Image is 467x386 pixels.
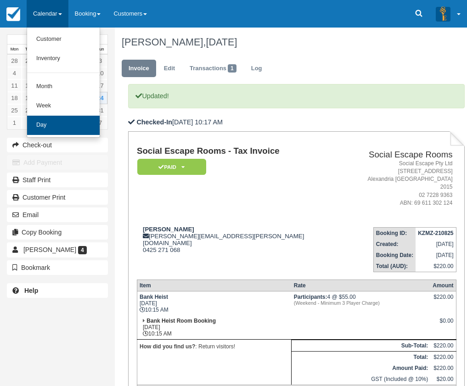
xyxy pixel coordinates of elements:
[122,60,156,78] a: Invoice
[93,92,107,104] a: 24
[7,45,22,55] th: Mon
[157,60,182,78] a: Edit
[294,300,428,306] em: (Weekend - Minimum 3 Player Charge)
[22,92,36,104] a: 19
[146,318,216,324] strong: Bank Heist Room Booking
[27,77,100,96] a: Month
[7,138,108,152] button: Check-out
[292,340,430,351] th: Sub-Total:
[137,291,291,315] td: [DATE] 10:15 AM
[143,226,194,233] strong: [PERSON_NAME]
[93,67,107,79] a: 10
[7,173,108,187] a: Staff Print
[137,146,351,156] h1: Social Escape Rooms - Tax Invoice
[418,230,453,236] strong: KZMZ-210825
[430,280,456,291] th: Amount
[7,242,108,257] a: [PERSON_NAME] 4
[7,190,108,205] a: Customer Print
[24,287,38,294] b: Help
[228,64,236,73] span: 1
[7,55,22,67] a: 28
[137,158,203,175] a: Paid
[137,315,291,340] td: [DATE] 10:15 AM
[244,60,269,78] a: Log
[22,67,36,79] a: 5
[7,207,108,222] button: Email
[7,92,22,104] a: 18
[7,117,22,129] a: 1
[294,294,327,300] strong: Participants
[93,104,107,117] a: 31
[354,150,453,160] h2: Social Escape Rooms
[93,117,107,129] a: 7
[27,30,100,49] a: Customer
[140,343,195,350] strong: How did you find us?
[140,342,289,351] p: : Return visitors!
[416,261,456,272] td: $220.00
[292,363,430,374] th: Amount Paid:
[416,250,456,261] td: [DATE]
[7,155,108,170] button: Add Payment
[7,260,108,275] button: Bookmark
[430,351,456,363] td: $220.00
[373,250,416,261] th: Booking Date:
[22,45,36,55] th: Tue
[137,159,206,175] em: Paid
[292,280,430,291] th: Rate
[137,280,291,291] th: Item
[7,283,108,298] a: Help
[27,96,100,116] a: Week
[22,104,36,117] a: 26
[206,36,237,48] span: [DATE]
[7,67,22,79] a: 4
[7,104,22,117] a: 25
[22,55,36,67] a: 29
[7,79,22,92] a: 11
[416,239,456,250] td: [DATE]
[7,225,108,240] button: Copy Booking
[27,49,100,68] a: Inventory
[354,160,453,207] address: Social Escape Pty Ltd [STREET_ADDRESS] Alexandria [GEOGRAPHIC_DATA] 2015 02 7228 9363 ABN: 69 611...
[22,79,36,92] a: 12
[78,246,87,254] span: 4
[430,374,456,385] td: $20.00
[430,363,456,374] td: $220.00
[128,117,465,127] p: [DATE] 10:17 AM
[292,374,430,385] td: GST (Included @ 10%)
[27,28,100,138] ul: Calendar
[183,60,243,78] a: Transactions1
[373,227,416,239] th: Booking ID:
[136,118,172,126] b: Checked-In
[23,246,76,253] span: [PERSON_NAME]
[93,55,107,67] a: 3
[292,351,430,363] th: Total:
[122,37,458,48] h1: [PERSON_NAME],
[433,318,453,331] div: $0.00
[128,84,465,108] p: Updated!
[433,294,453,308] div: $220.00
[93,45,107,55] th: Sun
[430,340,456,351] td: $220.00
[137,226,351,253] div: [PERSON_NAME][EMAIL_ADDRESS][PERSON_NAME][DOMAIN_NAME] 0425 271 068
[93,79,107,92] a: 17
[27,116,100,135] a: Day
[373,239,416,250] th: Created:
[22,117,36,129] a: 2
[140,294,168,300] strong: Bank Heist
[292,291,430,315] td: 4 @ $55.00
[6,7,20,21] img: checkfront-main-nav-mini-logo.png
[436,6,450,21] img: A3
[373,261,416,272] th: Total (AUD):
